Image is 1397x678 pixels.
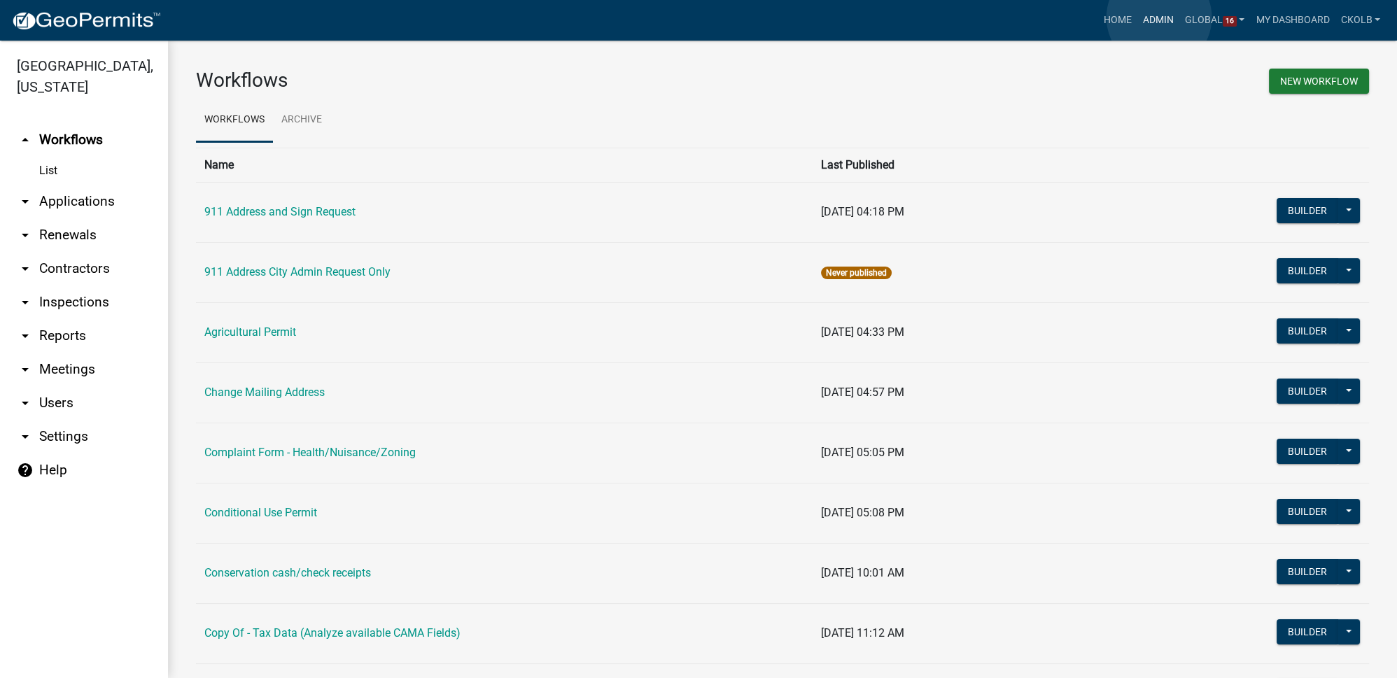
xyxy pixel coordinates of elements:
a: Copy Of - Tax Data (Analyze available CAMA Fields) [204,626,461,640]
i: arrow_drop_down [17,193,34,210]
i: arrow_drop_down [17,260,34,277]
a: Home [1098,7,1137,34]
i: arrow_drop_down [17,395,34,411]
button: Builder [1277,198,1338,223]
i: arrow_drop_down [17,294,34,311]
span: [DATE] 04:18 PM [821,205,904,218]
button: Builder [1277,499,1338,524]
i: arrow_drop_up [17,132,34,148]
a: Workflows [196,98,273,143]
span: 16 [1223,16,1237,27]
i: arrow_drop_down [17,428,34,445]
span: [DATE] 05:08 PM [821,506,904,519]
button: Builder [1277,379,1338,404]
a: Conditional Use Permit [204,506,317,519]
span: [DATE] 05:05 PM [821,446,904,459]
button: Builder [1277,559,1338,584]
h3: Workflows [196,69,772,92]
button: Builder [1277,258,1338,283]
a: Change Mailing Address [204,386,325,399]
th: Name [196,148,813,182]
span: [DATE] 04:33 PM [821,325,904,339]
a: Global16 [1179,7,1251,34]
a: ckolb [1335,7,1386,34]
i: arrow_drop_down [17,227,34,243]
a: Complaint Form - Health/Nuisance/Zoning [204,446,416,459]
a: 911 Address and Sign Request [204,205,356,218]
a: 911 Address City Admin Request Only [204,265,391,278]
button: Builder [1277,318,1338,344]
button: New Workflow [1269,69,1369,94]
th: Last Published [813,148,1154,182]
a: My Dashboard [1250,7,1335,34]
button: Builder [1277,619,1338,644]
span: [DATE] 11:12 AM [821,626,904,640]
span: Never published [821,267,892,279]
a: Agricultural Permit [204,325,296,339]
i: arrow_drop_down [17,327,34,344]
span: [DATE] 04:57 PM [821,386,904,399]
i: arrow_drop_down [17,361,34,378]
a: Archive [273,98,330,143]
a: Conservation cash/check receipts [204,566,371,579]
i: help [17,462,34,479]
button: Builder [1277,439,1338,464]
span: [DATE] 10:01 AM [821,566,904,579]
a: Admin [1137,7,1179,34]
